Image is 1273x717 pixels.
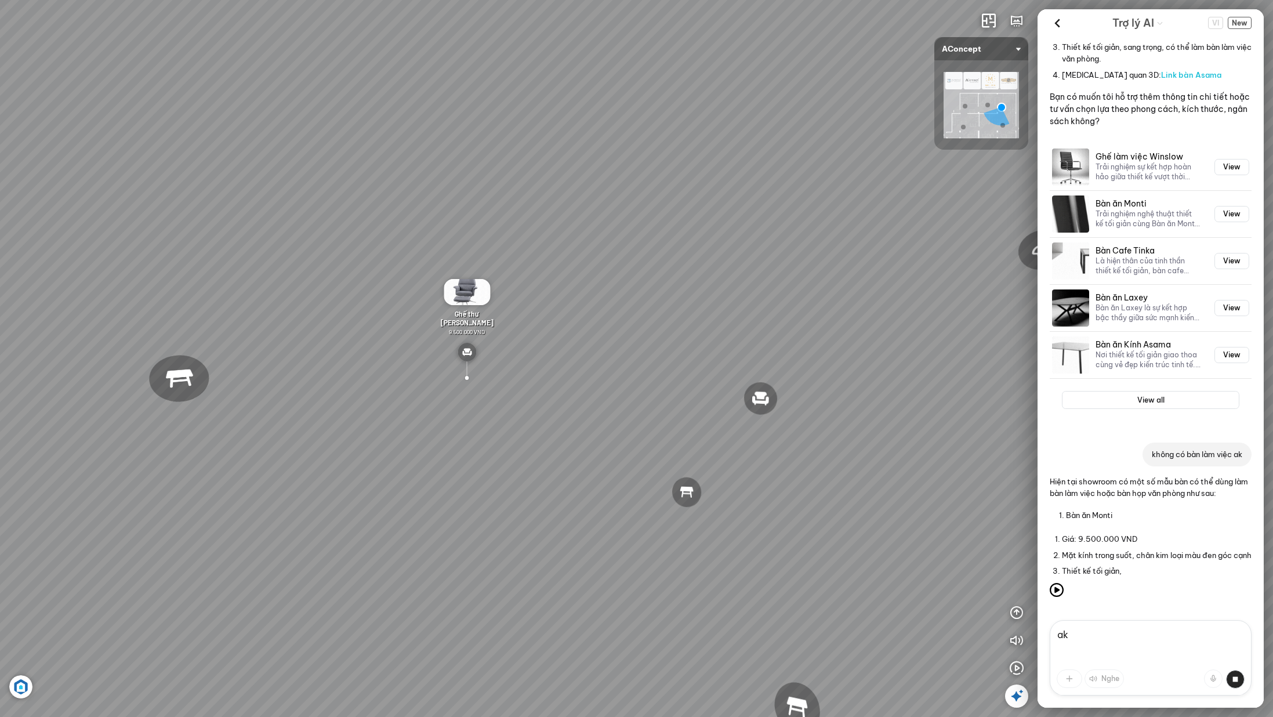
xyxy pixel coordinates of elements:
img: Bàn ăn Monti [1052,195,1089,233]
button: View [1214,159,1249,175]
span: Trợ lý AI [1112,15,1154,31]
p: Trải nghiệm nghệ thuật thiết kế tối giản cùng Bàn ăn Monti. Mặt kính trong suốt tạo ra ảo giác ấn... [1096,209,1201,229]
p: Hiện tại showroom có một số mẫu bàn có thể dùng làm bàn làm việc hoặc bàn họp văn phòng như sau: [1050,476,1252,499]
a: Link bàn Asama [1161,70,1221,79]
li: Thiết kế tối giản, sang trọng, có thể làm bàn làm việc văn phòng. [1062,39,1252,67]
button: View [1214,253,1249,269]
img: Bàn Cafe Tinka [1052,242,1089,280]
h3: Bàn Cafe Tinka [1096,246,1201,256]
button: New Chat [1228,17,1252,29]
span: New [1228,17,1252,29]
li: Mặt kính trong suốt, chân kim loại màu đen góc cạnh [1062,547,1252,563]
p: Bạn có muốn tôi hỗ trợ thêm thông tin chi tiết hoặc tư vấn chọn lựa theo phong cách, kích thước, ... [1050,91,1252,128]
img: Artboard_6_4x_1_F4RHW9YJWHU.jpg [9,675,32,698]
h3: Ghế làm việc Winslow [1096,152,1201,162]
button: View [1214,300,1249,316]
h3: Bàn ăn Kính Asama [1096,340,1201,350]
img: Bàn ăn Laxey [1052,289,1089,327]
p: không có bàn làm việc ak [1152,448,1242,460]
textarea: ak [1050,620,1252,696]
button: Change language [1208,17,1223,29]
div: AI Guide options [1112,14,1163,32]
li: [MEDICAL_DATA] quan 3D: [1062,67,1252,82]
img: AConcept_CTMHTJT2R6E4.png [944,72,1019,138]
h3: Bàn ăn Monti [1096,199,1201,209]
img: type_sofa_CL2K24RXHCN6.svg [458,343,476,361]
img: Ghế làm việc Winslow [1052,149,1089,186]
img: Gh__th__gi_n_Al_VLUMKJWJ77CD.gif [444,279,490,305]
button: View all [1062,391,1239,410]
p: Trải nghiệm sự kết hợp hoàn hảo giữa thiết kế vượt thời gian và sự thoải mái ưu việt với [PERSON_... [1096,162,1201,182]
p: Nơi thiết kế tối giản giao thoa cùng vẻ đẹp kiến trúc tinh tế. Bàn Asama kết hợp mặt kính trong s... [1096,350,1201,370]
span: 9.500.000 VND [449,328,485,335]
li: Thiết kế tối giản, [1062,563,1252,579]
img: Bàn ăn Kính Asama [1052,336,1089,374]
span: Ghế thư [PERSON_NAME] [441,310,494,327]
p: Là hiện thân của tinh thần thiết kế tối giản, bàn cafe Tinka là một tuyệt tác của sự đơn giản và ... [1096,256,1201,276]
li: Giá: 9.500.000 VND [1062,531,1252,547]
li: Bàn ăn Monti [1066,507,1252,523]
h3: Bàn ăn Laxey [1096,293,1201,303]
button: View [1214,347,1249,363]
span: AConcept [942,37,1021,60]
span: VI [1208,17,1223,29]
button: View [1214,206,1249,222]
p: Bàn ăn Laxey là sự kết hợp bậc thầy giữa sức mạnh kiến trúc và vẻ đẹp tinh tế. Phần chân đế hình ... [1096,303,1201,323]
